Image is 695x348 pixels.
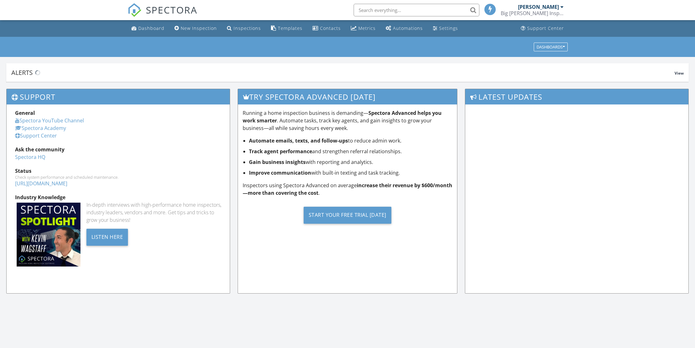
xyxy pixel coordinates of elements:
[86,229,128,246] div: Listen Here
[518,4,559,10] div: [PERSON_NAME]
[15,132,57,139] a: Support Center
[7,89,230,104] h3: Support
[527,25,564,31] div: Support Center
[320,25,341,31] div: Contacts
[310,23,343,34] a: Contacts
[128,8,197,22] a: SPECTORA
[15,117,84,124] a: Spectora YouTube Channel
[15,194,221,201] div: Industry Knowledge
[430,23,461,34] a: Settings
[243,109,442,124] strong: Spectora Advanced helps you work smarter
[181,25,217,31] div: New Inspection
[243,202,453,228] a: Start Your Free Trial [DATE]
[129,23,167,34] a: Dashboard
[465,89,688,104] h3: Latest Updates
[15,109,35,116] strong: General
[518,23,566,34] a: Support Center
[278,25,302,31] div: Templates
[15,125,66,132] a: Spectora Academy
[146,3,197,16] span: SPECTORA
[172,23,219,34] a: New Inspection
[234,25,261,31] div: Inspections
[243,182,453,197] p: Inspectors using Spectora Advanced on average .
[354,4,479,16] input: Search everything...
[304,207,391,224] div: Start Your Free Trial [DATE]
[348,23,378,34] a: Metrics
[17,203,80,267] img: Spectoraspolightmain
[537,45,565,49] div: Dashboards
[249,148,312,155] strong: Track agent performance
[238,89,457,104] h3: Try spectora advanced [DATE]
[15,180,67,187] a: [URL][DOMAIN_NAME]
[128,3,141,17] img: The Best Home Inspection Software - Spectora
[15,154,45,160] a: Spectora HQ
[249,169,453,177] li: with built-in texting and task tracking.
[138,25,164,31] div: Dashboard
[393,25,423,31] div: Automations
[675,70,684,76] span: View
[249,137,453,144] li: to reduce admin work.
[249,158,453,166] li: with reporting and analytics.
[243,182,452,196] strong: increase their revenue by $600/month—more than covering the cost
[249,159,306,166] strong: Gain business insights
[383,23,425,34] a: Automations (Basic)
[249,137,348,144] strong: Automate emails, texts, and follow-ups
[15,175,221,180] div: Check system performance and scheduled maintenance.
[224,23,263,34] a: Inspections
[15,146,221,153] div: Ask the community
[243,109,453,132] p: Running a home inspection business is demanding— . Automate tasks, track key agents, and gain ins...
[358,25,376,31] div: Metrics
[86,201,221,224] div: In-depth interviews with high-performance home inspectors, industry leaders, vendors and more. Ge...
[11,68,675,77] div: Alerts
[249,148,453,155] li: and strengthen referral relationships.
[249,169,311,176] strong: Improve communication
[15,167,221,175] div: Status
[534,42,568,51] button: Dashboards
[439,25,458,31] div: Settings
[86,233,128,240] a: Listen Here
[501,10,564,16] div: Big Sandy Inspections
[268,23,305,34] a: Templates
